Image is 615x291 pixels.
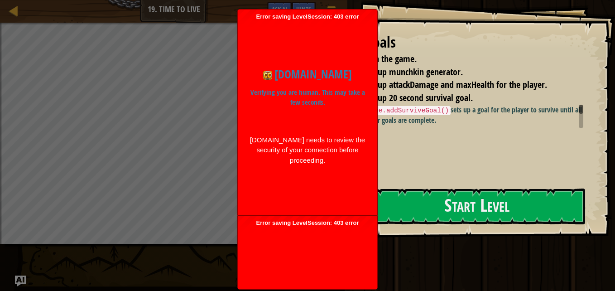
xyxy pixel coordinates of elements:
span: Set up 20 second survival goal. [365,92,473,104]
span: Win the game. [365,53,417,65]
li: Set up munchkin generator. [354,66,581,79]
span: Hints [296,5,311,14]
p: sets up a goal for the player to survive until all other goals are complete. [365,105,590,126]
li: Set up attackDamage and maxHealth for the player. [354,78,581,92]
div: Goals [365,32,583,53]
span: Set up attackDamage and maxHealth for the player. [365,78,547,91]
code: game.addSurviveGoal() [365,106,451,115]
span: Error saving LevelSession: 403 error [242,13,373,211]
span: Ask AI [272,5,287,14]
h1: [DOMAIN_NAME] [249,66,366,83]
p: Verifying you are human. This may take a few seconds. [249,87,366,108]
div: [DOMAIN_NAME] needs to review the security of your connection before proceeding. [249,135,366,166]
button: Ask AI [267,2,292,19]
img: Icon for codecombat.com [263,71,272,80]
li: Set up 20 second survival goal. [354,92,581,105]
li: Win the game. [354,53,581,66]
button: Start Level [369,189,585,224]
button: Show game menu [320,2,343,23]
button: Ask AI [15,276,26,286]
span: Set up munchkin generator. [365,66,463,78]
